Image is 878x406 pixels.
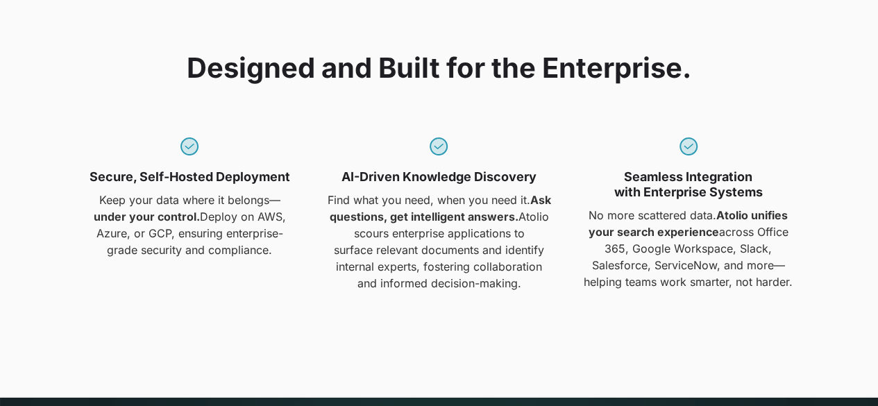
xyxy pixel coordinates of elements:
[341,169,537,183] strong: AI-Driven Knowledge Discovery
[94,209,200,223] strong: under your control.
[323,191,555,291] p: Find what you need, when you need it. Atolio scours enterprise applications to surface relevant d...
[589,208,788,238] strong: Atolio unifies your search experience
[809,339,878,406] iframe: Chat Widget
[614,169,763,198] strong: Seamless Integration with Enterprise Systems
[90,169,290,183] strong: Secure, Self-Hosted Deployment
[329,192,550,223] strong: Ask questions, get intelligent answers.
[74,191,306,257] p: Keep your data where it belongs— Deploy on AWS, Azure, or GCP, ensuring enterprise-grade security...
[572,206,804,289] p: No more scattered data. across Office 365, Google Workspace, Slack, Salesforce, ServiceNow, and m...
[187,51,691,85] h2: Designed and Built for the Enterprise.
